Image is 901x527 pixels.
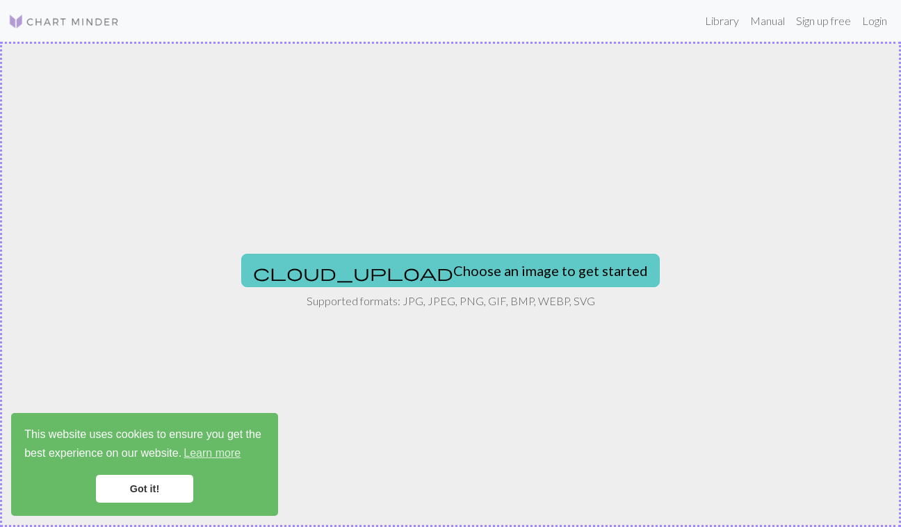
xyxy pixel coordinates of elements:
[699,7,745,35] a: Library
[8,13,120,30] img: Logo
[181,443,243,464] a: learn more about cookies
[241,254,660,287] button: Choose an image to get started
[11,413,278,516] div: cookieconsent
[790,7,857,35] a: Sign up free
[745,7,790,35] a: Manual
[857,7,893,35] a: Login
[307,293,595,309] p: Supported formats: JPG, JPEG, PNG, GIF, BMP, WEBP, SVG
[96,475,193,503] a: dismiss cookie message
[253,263,453,282] span: cloud_upload
[24,426,265,464] span: This website uses cookies to ensure you get the best experience on our website.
